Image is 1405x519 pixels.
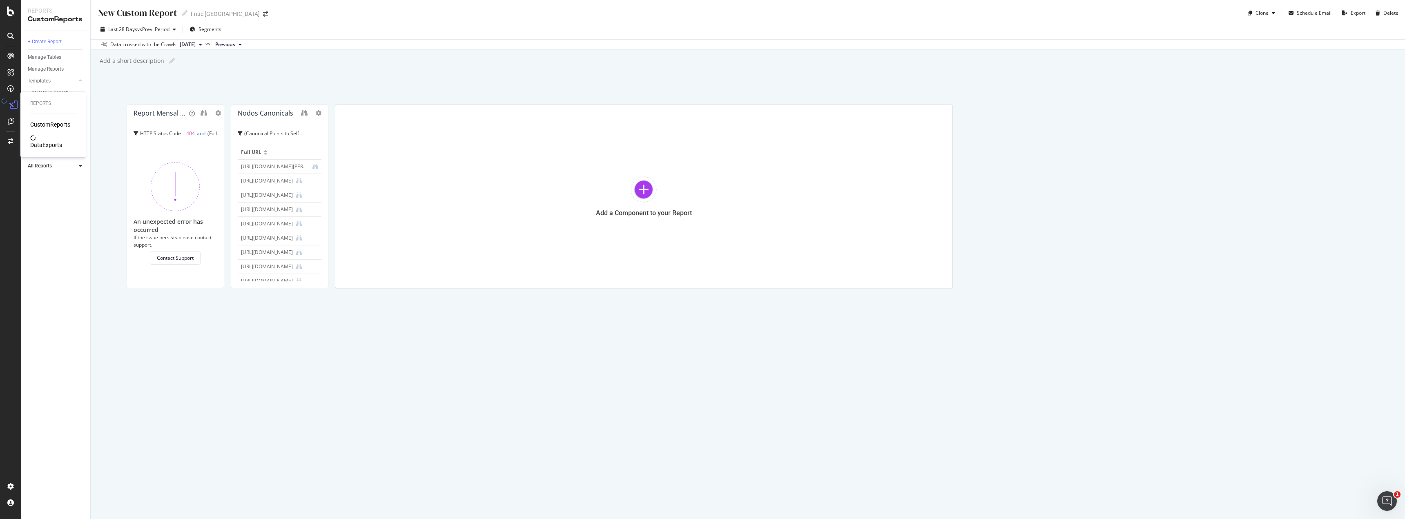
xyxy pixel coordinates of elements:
[1256,9,1269,16] div: Clone
[171,141,176,148] span: or
[31,89,85,97] a: AI Bots in Search
[241,192,293,199] div: https://www.fnac.pt/n293133/Todas-as-Marcas-Jogos-e-Brinquedos/Disney/Bonecas
[108,26,137,33] span: Last 28 Days
[241,163,309,170] div: https://www.fnac.pt/n486745/Musica-em-Vinil/Pop-Rock-em-Vinil/Vinil-Tim-Buckley
[30,141,62,149] div: DataExports
[1297,9,1331,16] div: Schedule Email
[97,7,177,19] div: New Custom Report
[28,53,85,62] a: Manage Tables
[157,254,194,261] div: Contact Support
[127,105,224,288] div: Report Mensal de erros 404HTTP Status Code = 404andFull URL ≠ ^.*c-1.*$orFull URL ≠ An unexpected...
[246,130,299,137] span: Canonical Points to Self
[28,7,84,15] div: Reports
[241,277,293,285] div: https://www.fnac.pt/Flash-Sales-Smartphones-e-Conectaveis/Acessorios/n1294911
[241,249,293,256] div: https://www.fnac.pt/n1010166/Papelaria-e-Material-Escolar/Papelaria-e-Material-Escolar-para-o-Reg...
[197,130,205,137] span: and
[1244,7,1278,20] button: Clone
[134,218,217,234] div: An unexpected error has occurred
[28,162,76,170] a: All Reports
[28,15,84,24] div: CustomReports
[301,109,308,116] div: binoculars
[241,263,293,270] div: https://www.fnac.pt/Smartwatch/Smartwatch-Xiaomi/n1483176
[1383,9,1398,16] div: Delete
[28,77,51,85] div: Templates
[30,135,62,149] a: DataExports
[231,105,328,288] div: Nodos CanonicalsCanonical Points to Self = Yesandpagetype = Full URL[URL][DOMAIN_NAME][PERSON_NAM...
[201,109,207,116] div: binoculars
[1351,9,1365,16] div: Export
[186,23,225,36] button: Segments
[1372,7,1398,20] button: Delete
[28,77,76,85] a: Templates
[212,40,245,49] button: Previous
[28,65,85,74] a: Manage Reports
[186,130,195,137] span: 404
[238,141,246,148] span: Yes
[259,141,280,148] span: pagetype
[241,177,293,185] div: https://www.fnac.pt/n1373719/Todos-os-Universos/Fallout/Figuras-Fallout
[110,41,176,48] div: Data crossed with the Crawls
[263,11,268,17] div: arrow-right-arrow-left
[1394,491,1401,498] span: 1
[241,234,293,242] div: https://www.fnac.pt/n1407093/Regresso-as-Aulas-Sugestoes-Colecionaveis/Disney
[215,41,235,48] span: Previous
[197,141,203,148] span: ≠
[238,109,293,117] div: Nodos Canonicals
[30,100,76,107] div: Reports
[300,130,303,137] span: =
[596,209,692,217] div: Add a Component to your Report
[241,220,293,227] div: https://www.fnac.pt/n572984/Bosch/Balancas-Bosch
[99,57,164,65] div: Add a short description
[191,10,260,18] div: Fnac [GEOGRAPHIC_DATA]
[150,252,201,265] button: Contact Support
[137,26,169,33] span: vs Prev. Period
[28,38,85,46] a: + Create Report
[30,120,70,129] a: CustomReports
[1377,491,1397,511] iframe: Intercom live chat
[28,65,64,74] div: Manage Reports
[241,206,293,213] div: https://www.fnac.pt/n1273580/Jogos-PS4/PlayStation-Network
[205,40,212,47] span: vs
[144,141,147,148] span: ≠
[169,58,175,64] i: Edit report name
[134,109,186,117] div: Report Mensal de erros 404
[151,162,200,211] img: 370bne1z.png
[176,40,205,49] button: [DATE]
[182,130,185,137] span: =
[140,130,181,137] span: HTTP Status Code
[178,141,196,148] span: Full URL
[28,38,62,46] div: + Create Report
[248,141,256,148] span: and
[198,26,221,33] span: Segments
[134,234,217,248] div: If the issue persists please contact support.
[97,23,179,36] button: Last 28 DaysvsPrev. Period
[28,162,52,170] div: All Reports
[182,10,187,16] i: Edit report name
[241,149,261,156] span: Full URL
[180,41,196,48] span: 2025 Aug. 31st
[31,89,69,97] div: AI Bots in Search
[1338,7,1365,20] button: Export
[1285,7,1331,20] button: Schedule Email
[28,53,61,62] div: Manage Tables
[281,141,288,148] span: =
